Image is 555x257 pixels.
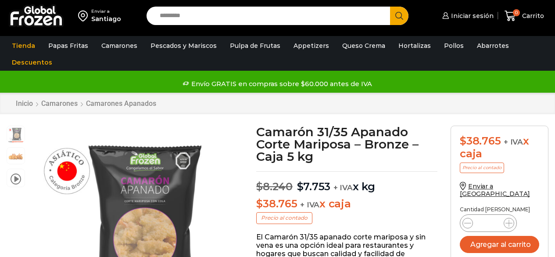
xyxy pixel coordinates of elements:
[97,37,142,54] a: Camarones
[15,99,33,108] a: Inicio
[460,182,530,198] a: Enviar a [GEOGRAPHIC_DATA]
[473,37,513,54] a: Abarrotes
[440,7,494,25] a: Iniciar sesión
[513,9,520,16] span: 0
[146,37,221,54] a: Pescados y Mariscos
[338,37,390,54] a: Queso Crema
[256,171,437,193] p: x kg
[256,197,263,210] span: $
[460,135,539,160] div: x caja
[7,126,25,144] span: apanados
[15,99,157,108] nav: Breadcrumb
[460,134,466,147] span: $
[91,8,121,14] div: Enviar a
[256,197,297,210] bdi: 38.765
[440,37,468,54] a: Pollos
[460,134,501,147] bdi: 38.765
[7,148,25,165] span: camaron-apanado
[297,180,304,193] span: $
[256,212,312,224] p: Precio al contado
[297,180,331,193] bdi: 7.753
[7,37,39,54] a: Tienda
[504,138,523,146] span: + IVA
[390,7,408,25] button: Search button
[289,37,333,54] a: Appetizers
[256,180,263,193] span: $
[226,37,285,54] a: Pulpa de Frutas
[7,54,57,71] a: Descuentos
[91,14,121,23] div: Santiago
[256,198,437,210] p: x caja
[41,99,78,108] a: Camarones
[86,99,157,108] a: Camarones Apanados
[300,200,319,209] span: + IVA
[502,6,546,26] a: 0 Carrito
[460,163,504,173] p: Precio al contado
[460,236,539,253] button: Agregar al carrito
[480,217,497,229] input: Product quantity
[333,183,353,192] span: + IVA
[44,37,93,54] a: Papas Fritas
[449,11,494,20] span: Iniciar sesión
[520,11,544,20] span: Carrito
[256,126,437,163] h1: Camarón 31/35 Apanado Corte Mariposa – Bronze – Caja 5 kg
[460,206,539,213] p: Cantidad [PERSON_NAME]
[256,180,293,193] bdi: 8.240
[394,37,435,54] a: Hortalizas
[78,8,91,23] img: address-field-icon.svg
